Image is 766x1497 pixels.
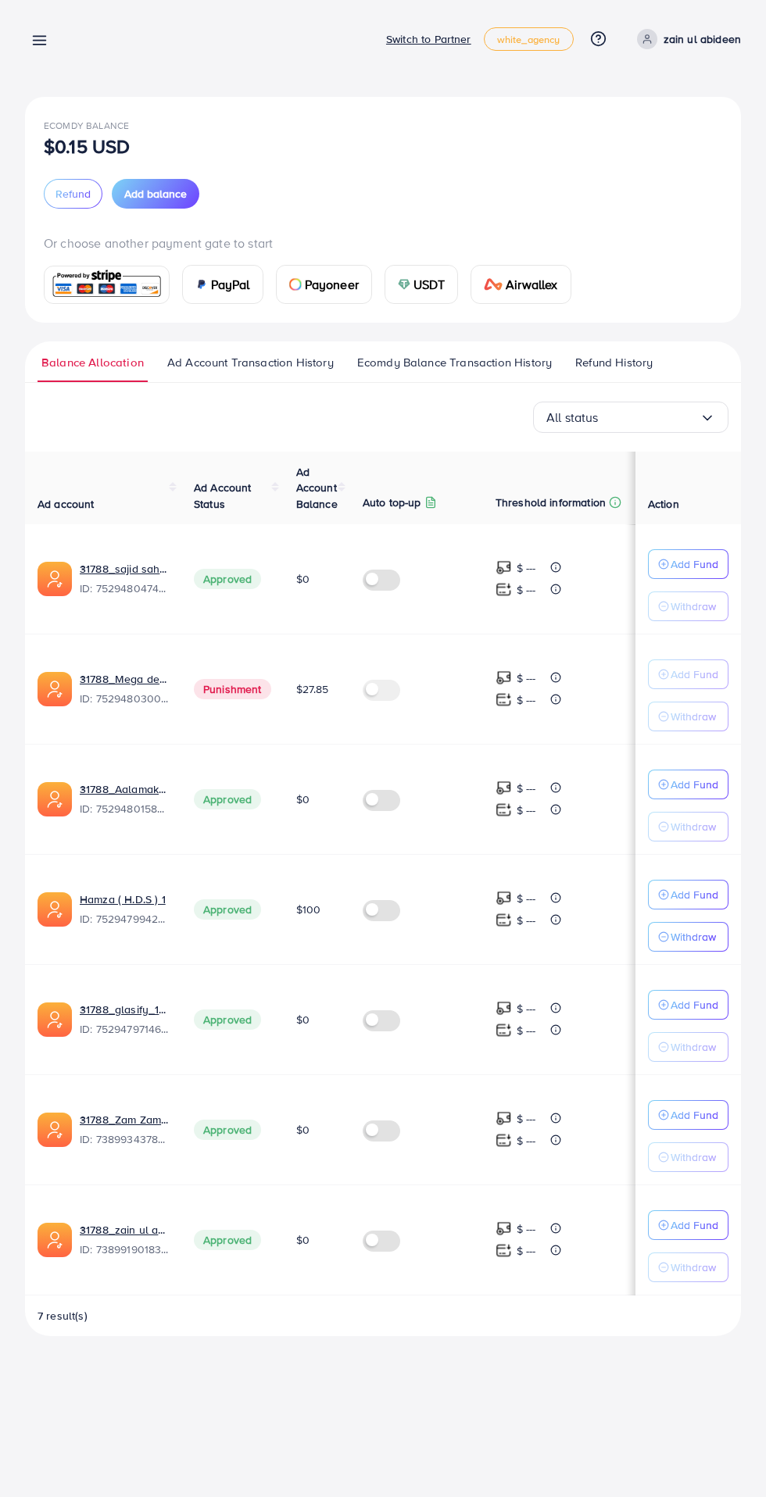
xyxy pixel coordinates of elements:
[671,665,718,684] p: Add Fund
[484,27,574,51] a: white_agency
[363,493,421,512] p: Auto top-up
[80,1002,169,1017] a: 31788_glasify_1753093613639
[80,561,169,577] a: 31788_sajid sahil_1753093799720
[386,30,471,48] p: Switch to Partner
[517,779,536,798] p: $ ---
[296,902,321,917] span: $100
[496,581,512,598] img: top-up amount
[38,562,72,596] img: ic-ads-acc.e4c84228.svg
[296,464,338,512] span: Ad Account Balance
[631,29,741,49] a: zain ul abideen
[80,581,169,596] span: ID: 7529480474486603792
[80,1112,169,1127] a: 31788_Zam Zam Collection_1720603192890
[296,571,310,587] span: $0
[80,891,169,927] div: <span class='underline'>Hamza ( H.D.S ) 1</span></br>7529479942271336465
[671,555,718,573] p: Add Fund
[575,354,653,371] span: Refund History
[38,1308,88,1324] span: 7 result(s)
[44,266,170,304] a: card
[49,268,164,302] img: card
[182,265,263,304] a: cardPayPal
[671,1106,718,1124] p: Add Fund
[648,496,679,512] span: Action
[648,591,728,621] button: Withdraw
[671,1038,716,1056] p: Withdraw
[44,234,722,252] p: Or choose another payment gate to start
[124,186,187,202] span: Add balance
[648,1142,728,1172] button: Withdraw
[648,990,728,1020] button: Add Fund
[80,671,169,687] a: 31788_Mega deals_1753093746176
[80,891,169,907] a: Hamza ( H.D.S ) 1
[194,1120,261,1140] span: Approved
[80,781,169,797] a: 31788_Aalamak store_1753093719731
[496,890,512,906] img: top-up amount
[44,119,129,132] span: Ecomdy Balance
[517,1109,536,1128] p: $ ---
[38,1002,72,1037] img: ic-ads-acc.e4c84228.svg
[80,1242,169,1257] span: ID: 7389919018309910529
[496,1242,512,1259] img: top-up amount
[496,780,512,796] img: top-up amount
[38,1223,72,1257] img: ic-ads-acc.e4c84228.svg
[671,1258,716,1277] p: Withdraw
[599,406,700,430] input: Search for option
[648,922,728,952] button: Withdraw
[517,581,536,599] p: $ ---
[296,791,310,807] span: $0
[506,275,557,294] span: Airwallex
[496,670,512,686] img: top-up amount
[648,549,728,579] button: Add Fund
[80,1222,169,1258] div: <span class='underline'>31788_zain ul abideen_1720599622825</span></br>7389919018309910529
[80,781,169,817] div: <span class='underline'>31788_Aalamak store_1753093719731</span></br>7529480158269734929
[38,672,72,706] img: ic-ads-acc.e4c84228.svg
[671,775,718,794] p: Add Fund
[671,927,716,946] p: Withdraw
[671,885,718,904] p: Add Fund
[671,1216,718,1234] p: Add Fund
[194,1230,261,1250] span: Approved
[517,691,536,709] p: $ ---
[671,817,716,836] p: Withdraw
[496,1220,512,1237] img: top-up amount
[517,801,536,820] p: $ ---
[44,179,102,209] button: Refund
[413,275,446,294] span: USDT
[80,1021,169,1037] span: ID: 7529479714629648401
[648,1210,728,1240] button: Add Fund
[296,1012,310,1027] span: $0
[671,707,716,726] p: Withdraw
[648,1032,728,1062] button: Withdraw
[276,265,372,304] a: cardPayoneer
[496,691,512,708] img: top-up amount
[112,179,199,209] button: Add balance
[194,789,261,809] span: Approved
[517,669,536,688] p: $ ---
[80,1112,169,1148] div: <span class='underline'>31788_Zam Zam Collection_1720603192890</span></br>7389934378304192513
[496,912,512,928] img: top-up amount
[517,1131,536,1150] p: $ ---
[80,801,169,816] span: ID: 7529480158269734929
[385,265,459,304] a: cardUSDT
[289,278,302,291] img: card
[517,999,536,1018] p: $ ---
[80,671,169,707] div: <span class='underline'>31788_Mega deals_1753093746176</span></br>7529480300250808336
[496,559,512,576] img: top-up amount
[55,186,91,202] span: Refund
[648,812,728,841] button: Withdraw
[648,880,728,909] button: Add Fund
[497,34,560,45] span: white_agency
[648,1100,728,1130] button: Add Fund
[496,1000,512,1016] img: top-up amount
[194,480,252,511] span: Ad Account Status
[80,1002,169,1038] div: <span class='underline'>31788_glasify_1753093613639</span></br>7529479714629648401
[398,278,410,291] img: card
[517,911,536,930] p: $ ---
[38,1113,72,1147] img: ic-ads-acc.e4c84228.svg
[305,275,359,294] span: Payoneer
[80,691,169,706] span: ID: 7529480300250808336
[80,561,169,597] div: <span class='underline'>31788_sajid sahil_1753093799720</span></br>7529480474486603792
[195,278,208,291] img: card
[296,1122,310,1138] span: $0
[296,1232,310,1248] span: $0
